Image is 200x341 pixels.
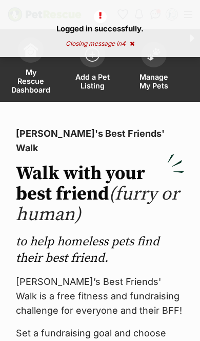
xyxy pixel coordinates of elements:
[62,32,123,102] a: Add a Pet Listing
[16,234,184,266] p: to help homeless pets find their best friend.
[16,127,184,155] p: [PERSON_NAME]'s Best Friends' Walk
[123,32,185,102] a: Manage My Pets
[74,73,110,90] span: Add a Pet Listing
[136,73,172,90] span: Manage My Pets
[16,183,179,226] span: (furry or human)
[11,68,50,94] span: My Rescue Dashboard
[16,275,184,318] p: [PERSON_NAME]’s Best Friends' Walk is a free fitness and fundraising challenge for everyone and t...
[16,164,184,225] h2: Walk with your best friend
